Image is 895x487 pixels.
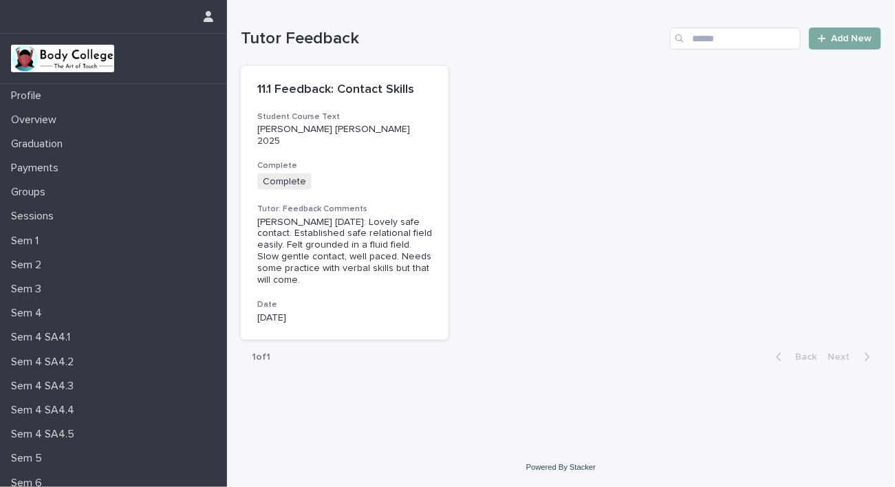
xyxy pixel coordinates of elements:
h1: Tutor Feedback [241,29,665,49]
p: Sem 2 [6,259,52,272]
p: Graduation [6,138,74,151]
p: Sem 4 SA4.2 [6,356,85,369]
span: Next [828,352,859,362]
button: Next [823,351,881,363]
p: Groups [6,186,56,199]
p: Sem 4 SA4.3 [6,380,85,393]
span: Add New [832,34,872,43]
p: Sem 1 [6,235,50,248]
p: [PERSON_NAME] [PERSON_NAME] 2025 [257,124,432,147]
a: Add New [809,28,881,50]
img: xvtzy2PTuGgGH0xbwGb2 [11,45,114,72]
button: Back [765,351,823,363]
p: Payments [6,162,69,175]
p: [DATE] [257,312,432,324]
p: 1 of 1 [241,340,281,374]
p: Overview [6,113,67,127]
p: Sem 5 [6,452,53,465]
a: 11.1 Feedback: Contact SkillsStudent Course Text[PERSON_NAME] [PERSON_NAME] 2025CompleteCompleteT... [241,66,449,340]
p: Sem 4 SA4.5 [6,428,85,441]
p: 11.1 Feedback: Contact Skills [257,83,432,98]
p: Sem 4 [6,307,53,320]
h3: Tutor: Feedback Comments [257,204,432,215]
a: Powered By Stacker [526,463,596,471]
h3: Date [257,299,432,310]
span: Complete [257,173,312,191]
p: Sem 4 SA4.1 [6,331,81,344]
p: Sem 4 SA4.4 [6,404,85,417]
p: Profile [6,89,52,102]
h3: Student Course Text [257,111,432,122]
p: Sem 3 [6,283,52,296]
span: Back [788,352,817,362]
div: [PERSON_NAME] [DATE]: Lovely safe contact. Established safe relational field easily. Felt grounde... [257,217,432,286]
input: Search [670,28,801,50]
h3: Complete [257,160,432,171]
p: Sessions [6,210,65,223]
